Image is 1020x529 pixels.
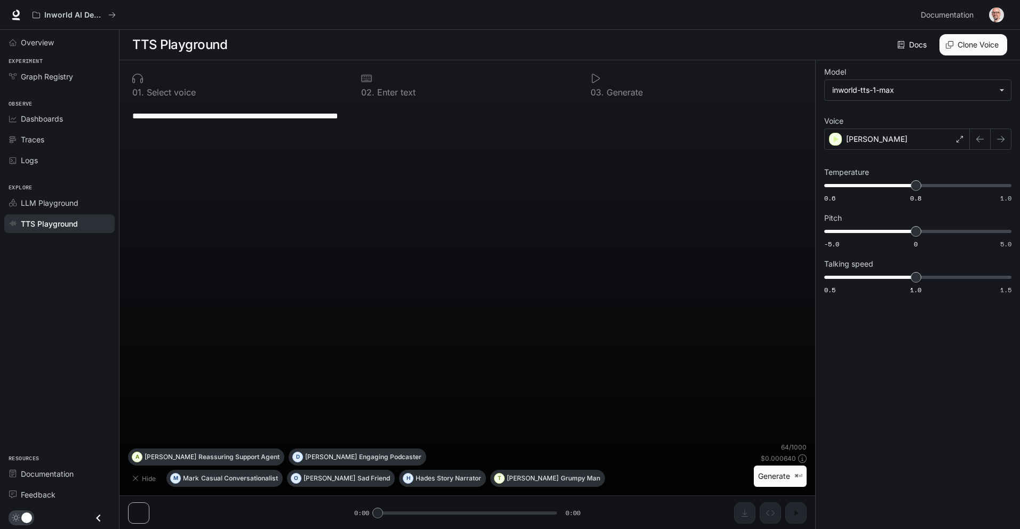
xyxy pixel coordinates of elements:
[201,475,278,482] p: Casual Conversationalist
[1000,194,1011,203] span: 1.0
[824,68,846,76] p: Model
[824,260,873,268] p: Talking speed
[4,33,115,52] a: Overview
[21,134,44,145] span: Traces
[914,239,918,249] span: 0
[824,169,869,176] p: Temperature
[921,9,974,22] span: Documentation
[132,448,142,466] div: A
[895,34,931,55] a: Docs
[144,88,196,97] p: Select voice
[399,470,486,487] button: HHadesStory Narrator
[374,88,416,97] p: Enter text
[437,475,481,482] p: Story Narrator
[910,194,921,203] span: 0.8
[21,71,73,82] span: Graph Registry
[825,80,1011,100] div: inworld-tts-1-max
[359,454,421,460] p: Engaging Podcaster
[403,470,413,487] div: H
[4,109,115,128] a: Dashboards
[357,475,390,482] p: Sad Friend
[1000,239,1011,249] span: 5.0
[754,466,807,487] button: Generate⌘⏎
[591,88,604,97] p: 0 3 .
[171,470,180,487] div: M
[166,470,283,487] button: MMarkCasual Conversationalist
[361,88,374,97] p: 0 2 .
[832,85,994,95] div: inworld-tts-1-max
[183,475,199,482] p: Mark
[128,448,284,466] button: A[PERSON_NAME]Reassuring Support Agent
[4,194,115,212] a: LLM Playground
[4,214,115,233] a: TTS Playground
[198,454,280,460] p: Reassuring Support Agent
[291,470,301,487] div: O
[86,507,110,529] button: Close drawer
[846,134,907,145] p: [PERSON_NAME]
[4,151,115,170] a: Logs
[561,475,600,482] p: Grumpy Man
[21,489,55,500] span: Feedback
[824,117,843,125] p: Voice
[824,194,835,203] span: 0.6
[824,214,842,222] p: Pitch
[781,443,807,452] p: 64 / 1000
[293,448,302,466] div: D
[495,470,504,487] div: T
[128,470,162,487] button: Hide
[4,464,115,483] a: Documentation
[1000,285,1011,294] span: 1.5
[21,155,38,166] span: Logs
[21,511,32,523] span: Dark mode toggle
[21,37,54,48] span: Overview
[507,475,559,482] p: [PERSON_NAME]
[28,4,121,26] button: All workspaces
[910,285,921,294] span: 1.0
[4,485,115,504] a: Feedback
[794,473,802,479] p: ⌘⏎
[21,197,78,209] span: LLM Playground
[824,239,839,249] span: -5.0
[132,34,227,55] h1: TTS Playground
[917,4,982,26] a: Documentation
[287,470,395,487] button: O[PERSON_NAME]Sad Friend
[21,113,63,124] span: Dashboards
[21,468,74,479] span: Documentation
[416,475,435,482] p: Hades
[939,34,1007,55] button: Clone Voice
[490,470,605,487] button: T[PERSON_NAME]Grumpy Man
[4,67,115,86] a: Graph Registry
[21,218,78,229] span: TTS Playground
[289,448,426,466] button: D[PERSON_NAME]Engaging Podcaster
[145,454,196,460] p: [PERSON_NAME]
[4,130,115,149] a: Traces
[986,4,1007,26] button: User avatar
[761,454,796,463] p: $ 0.000640
[132,88,144,97] p: 0 1 .
[824,285,835,294] span: 0.5
[304,475,355,482] p: [PERSON_NAME]
[305,454,357,460] p: [PERSON_NAME]
[44,11,104,20] p: Inworld AI Demos
[989,7,1004,22] img: User avatar
[604,88,643,97] p: Generate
